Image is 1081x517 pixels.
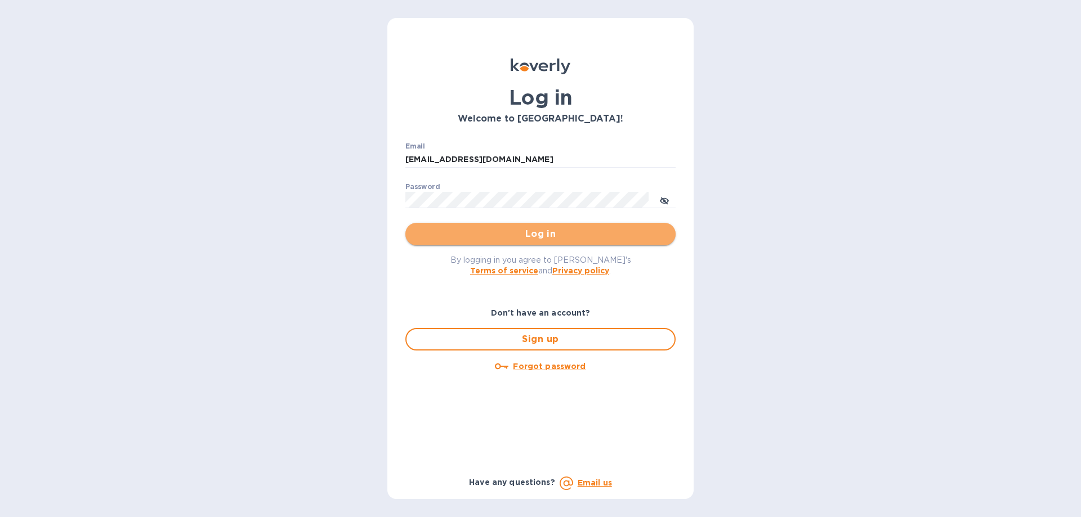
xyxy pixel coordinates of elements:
[491,308,591,317] b: Don't have an account?
[470,266,538,275] a: Terms of service
[469,478,555,487] b: Have any questions?
[405,328,676,350] button: Sign up
[405,86,676,109] h1: Log in
[511,59,570,74] img: Koverly
[416,332,665,346] span: Sign up
[414,227,667,241] span: Log in
[578,478,612,487] a: Email us
[405,183,440,190] label: Password
[405,151,676,168] input: Enter email address
[653,188,676,211] button: toggle password visibility
[405,223,676,245] button: Log in
[450,255,631,275] span: By logging in you agree to [PERSON_NAME]'s and .
[513,362,586,371] u: Forgot password
[552,266,609,275] a: Privacy policy
[405,114,676,124] h3: Welcome to [GEOGRAPHIC_DATA]!
[405,143,425,150] label: Email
